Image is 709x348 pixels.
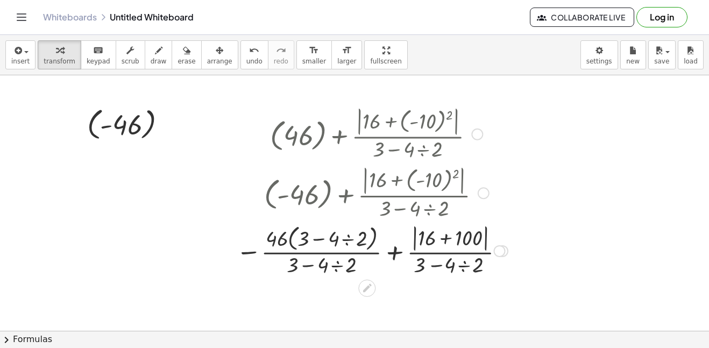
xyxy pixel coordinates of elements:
[81,40,116,69] button: keyboardkeypad
[246,58,263,65] span: undo
[11,58,30,65] span: insert
[93,44,103,57] i: keyboard
[530,8,634,27] button: Collaborate Live
[38,40,81,69] button: transform
[370,58,401,65] span: fullscreen
[116,40,145,69] button: scrub
[309,44,319,57] i: format_size
[586,58,612,65] span: settings
[207,58,232,65] span: arrange
[337,58,356,65] span: larger
[274,58,288,65] span: redo
[678,40,704,69] button: load
[296,40,332,69] button: format_sizesmaller
[87,58,110,65] span: keypad
[145,40,173,69] button: draw
[580,40,618,69] button: settings
[13,9,30,26] button: Toggle navigation
[5,40,36,69] button: insert
[201,40,238,69] button: arrange
[268,40,294,69] button: redoredo
[684,58,698,65] span: load
[648,40,676,69] button: save
[249,44,259,57] i: undo
[654,58,669,65] span: save
[151,58,167,65] span: draw
[539,12,625,22] span: Collaborate Live
[364,40,407,69] button: fullscreen
[302,58,326,65] span: smaller
[620,40,646,69] button: new
[342,44,352,57] i: format_size
[240,40,268,69] button: undoundo
[122,58,139,65] span: scrub
[626,58,640,65] span: new
[636,7,687,27] button: Log in
[331,40,362,69] button: format_sizelarger
[358,280,375,297] div: Edit math
[44,58,75,65] span: transform
[178,58,195,65] span: erase
[43,12,97,23] a: Whiteboards
[276,44,286,57] i: redo
[172,40,201,69] button: erase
